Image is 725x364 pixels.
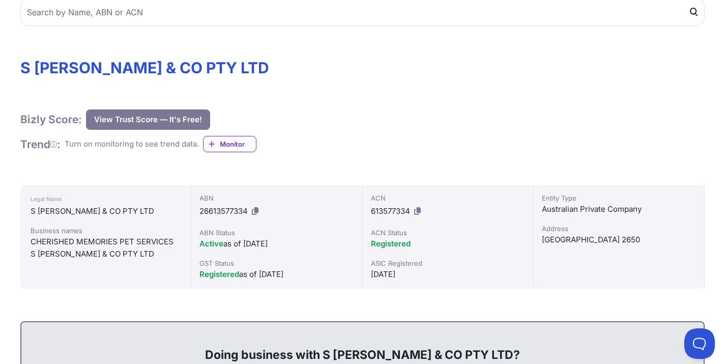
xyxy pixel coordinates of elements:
[684,328,715,359] iframe: Toggle Customer Support
[65,138,199,150] div: Turn on monitoring to see trend data.
[199,238,354,250] div: as of [DATE]
[199,269,239,279] span: Registered
[32,330,693,363] div: Doing business with S [PERSON_NAME] & CO PTY LTD?
[20,113,82,126] h1: Bizly Score:
[203,136,256,152] a: Monitor
[542,234,696,246] div: [GEOGRAPHIC_DATA] 2650
[31,248,181,260] div: S [PERSON_NAME] & CO PTY LTD
[371,206,410,216] span: 613577334
[371,193,525,203] div: ACN
[371,228,525,238] div: ACN Status
[31,205,181,217] div: S [PERSON_NAME] & CO PTY LTD
[31,226,181,236] div: Business names
[31,236,181,248] div: CHERISHED MEMORIES PET SERVICES
[20,59,705,77] h1: S [PERSON_NAME] & CO PTY LTD
[371,258,525,268] div: ASIC Registered
[371,268,525,281] div: [DATE]
[542,203,696,215] div: Australian Private Company
[220,139,256,149] span: Monitor
[199,193,354,203] div: ABN
[199,239,223,248] span: Active
[199,228,354,238] div: ABN Status
[86,109,210,130] button: View Trust Score — It's Free!
[20,137,61,151] h1: Trend :
[199,206,248,216] span: 26613577334
[542,193,696,203] div: Entity Type
[199,268,354,281] div: as of [DATE]
[199,258,354,268] div: GST Status
[542,223,696,234] div: Address
[31,193,181,205] div: Legal Name
[371,239,411,248] span: Registered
